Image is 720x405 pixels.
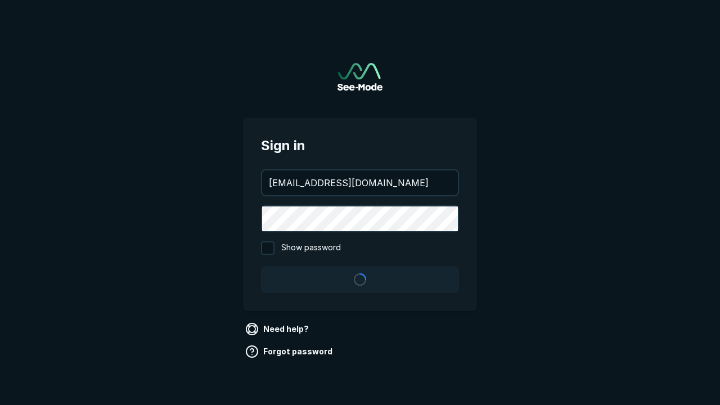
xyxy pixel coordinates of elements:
span: Sign in [261,136,459,156]
a: Go to sign in [337,63,382,91]
a: Need help? [243,320,313,338]
input: your@email.com [262,170,458,195]
span: Show password [281,241,341,255]
a: Forgot password [243,343,337,361]
img: See-Mode Logo [337,63,382,91]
